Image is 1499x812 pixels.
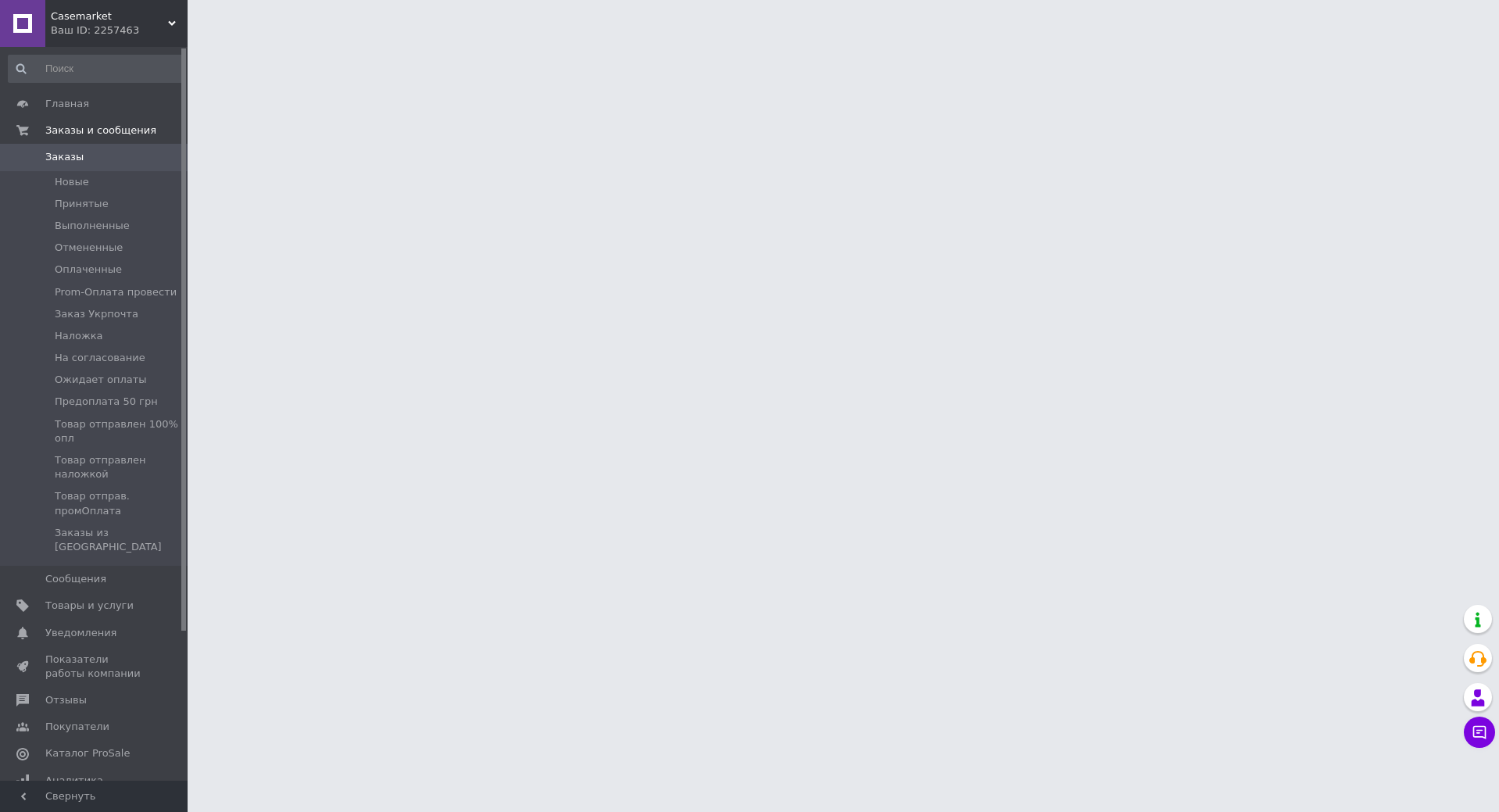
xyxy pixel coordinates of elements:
[55,373,147,387] span: Ожидает оплаты
[55,285,177,299] span: Prom-Оплата провести
[45,572,106,586] span: Сообщения
[51,23,188,38] div: Ваш ID: 2257463
[45,150,84,164] span: Заказы
[51,9,168,23] span: Casemarket
[55,395,158,409] span: Предоплата 50 грн
[45,97,89,111] span: Главная
[55,526,183,554] span: Заказы из [GEOGRAPHIC_DATA]
[55,453,183,481] span: Товар отправлен наложкой
[1464,717,1495,748] button: Чат с покупателем
[45,626,116,640] span: Уведомления
[55,489,183,517] span: Товар отправ. промОплата
[45,774,103,788] span: Аналитика
[55,351,145,365] span: На согласование
[55,175,89,189] span: Новые
[45,693,87,707] span: Отзывы
[45,599,134,613] span: Товары и услуги
[45,720,109,734] span: Покупатели
[55,417,183,445] span: Товар отправлен 100% опл
[55,197,109,211] span: Принятые
[55,219,130,233] span: Выполненные
[55,329,103,343] span: Наложка
[55,307,138,321] span: Заказ Укрпочта
[55,241,123,255] span: Отмененные
[45,653,145,681] span: Показатели работы компании
[45,123,156,138] span: Заказы и сообщения
[55,263,122,277] span: Оплаченные
[45,746,130,760] span: Каталог ProSale
[8,55,184,83] input: Поиск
